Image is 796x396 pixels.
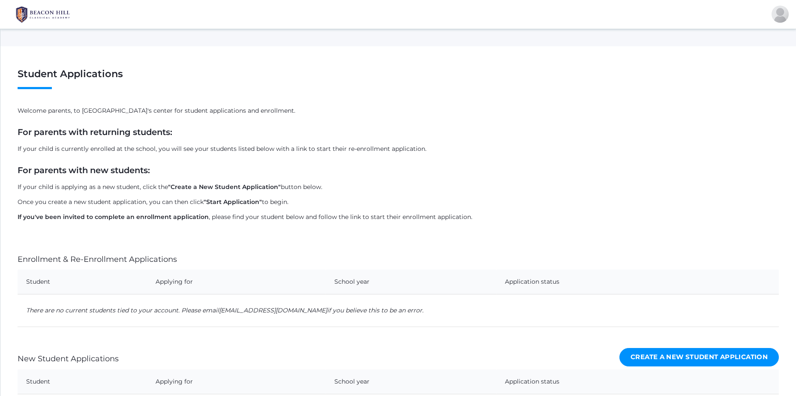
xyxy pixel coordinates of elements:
[772,6,789,23] div: Pauline Harris
[219,306,327,314] a: [EMAIL_ADDRESS][DOMAIN_NAME]
[18,213,209,221] strong: If you've been invited to complete an enrollment application
[147,270,326,294] th: Applying for
[18,270,147,294] th: Student
[147,369,326,394] th: Applying for
[496,369,739,394] th: Application status
[18,369,147,394] th: Student
[18,355,119,363] h4: New Student Applications
[11,4,75,25] img: BHCALogos-05-308ed15e86a5a0abce9b8dd61676a3503ac9727e845dece92d48e8588c001991.png
[18,213,779,222] p: , please find your student below and follow the link to start their enrollment application.
[18,144,779,153] p: If your child is currently enrolled at the school, you will see your students listed below with a...
[18,165,150,175] strong: For parents with new students:
[18,183,779,192] p: If your child is applying as a new student, click the button below.
[619,348,779,366] a: Create a New Student Application
[18,255,177,264] h4: Enrollment & Re-Enrollment Applications
[326,369,496,394] th: School year
[496,270,739,294] th: Application status
[18,106,779,115] p: Welcome parents, to [GEOGRAPHIC_DATA]'s center for student applications and enrollment.
[168,183,281,191] strong: "Create a New Student Application"
[326,270,496,294] th: School year
[18,69,779,89] h1: Student Applications
[26,306,424,314] em: There are no current students tied to your account. Please email if you believe this to be an error.
[204,198,262,206] strong: "Start Application"
[18,198,779,207] p: Once you create a new student application, you can then click to begin.
[18,127,172,137] strong: For parents with returning students:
